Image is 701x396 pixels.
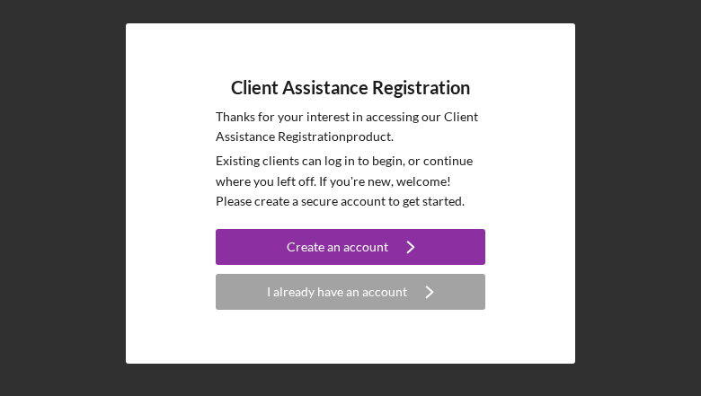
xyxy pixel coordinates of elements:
[216,229,485,269] a: Create an account
[216,151,485,211] p: Existing clients can log in to begin, or continue where you left off. If you're new, welcome! Ple...
[267,274,407,310] div: I already have an account
[216,107,485,147] p: Thanks for your interest in accessing our Client Assistance Registration product.
[287,229,388,265] div: Create an account
[216,274,485,310] button: I already have an account
[231,77,470,98] h4: Client Assistance Registration
[216,229,485,265] button: Create an account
